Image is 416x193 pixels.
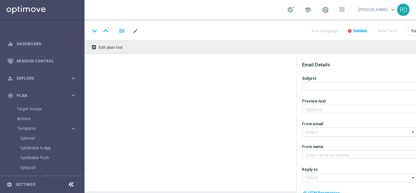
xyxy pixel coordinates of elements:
[389,6,396,13] span: keyboard_arrow_down
[17,116,68,121] a: Actions
[90,26,99,36] i: keyboard_arrow_down
[302,99,326,104] label: Preview text
[20,145,68,151] a: OptiMobile In-App
[101,26,110,36] i: keyboard_arrow_up
[7,93,77,98] button: gps_fixed Plan keyboard_arrow_right
[20,165,68,170] a: Optipush
[20,153,84,163] div: OptiMobile Push
[346,27,369,35] button: error Validate
[70,92,76,99] i: keyboard_arrow_right
[17,94,70,98] span: Plan
[6,182,12,187] i: settings
[302,76,316,81] label: Subject
[7,93,70,99] div: Plan
[90,43,126,51] button: receipt Edit plain text
[99,45,123,50] span: Edit plain text
[20,136,68,141] a: Optimail
[17,52,76,70] a: Mission Control
[7,41,77,47] button: equalizer Dashboard
[17,76,70,80] span: Explore
[16,183,35,186] a: Settings
[20,155,68,160] a: OptiMobile Push
[17,114,84,124] div: Actions
[118,26,126,36] button: folder
[70,75,76,81] i: keyboard_arrow_right
[17,127,70,131] div: Templates
[17,106,68,112] a: Target Groups
[20,175,68,180] a: Web Push Notifications
[17,35,76,52] a: Dashboard
[302,167,318,172] label: Reply-to
[7,59,77,64] button: Mission Control
[20,163,84,172] div: Optipush
[20,133,84,143] div: Optimail
[7,52,76,70] div: Mission Control
[20,143,84,153] div: OptiMobile In-App
[397,4,409,16] div: RD
[133,28,138,34] span: mode_edit
[70,126,76,132] i: keyboard_arrow_right
[20,172,84,182] div: Web Push Notifications
[302,121,323,127] label: From email
[304,6,311,13] span: school
[91,45,97,50] i: receipt
[7,35,76,52] div: Dashboard
[7,76,70,81] div: Explore
[7,41,13,47] i: equalizer
[17,127,64,131] span: Templates
[17,104,84,114] div: Target Groups
[119,27,125,35] i: folder
[7,76,77,81] button: person_search Explore keyboard_arrow_right
[17,126,77,131] button: Templates keyboard_arrow_right
[353,29,368,33] span: Validate
[347,29,352,33] i: error
[302,144,323,149] label: From name
[7,76,13,81] i: person_search
[358,5,397,15] a: [PERSON_NAME]keyboard_arrow_down
[7,93,13,99] i: gps_fixed
[17,124,84,192] div: Templates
